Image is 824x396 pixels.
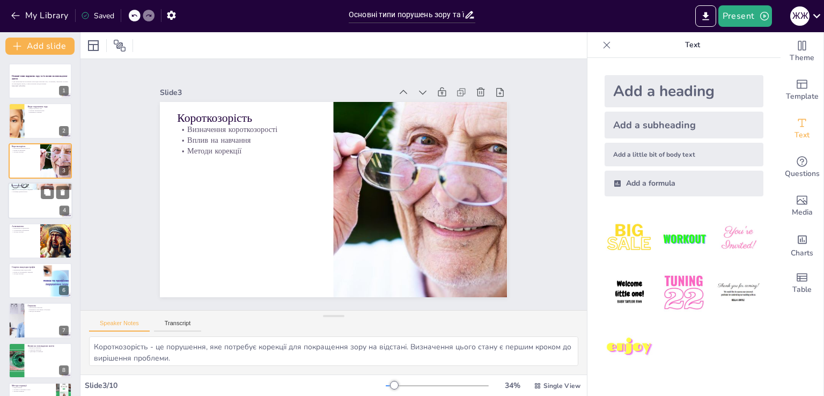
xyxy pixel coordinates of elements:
p: Види порушень зору [27,107,69,109]
img: 3.jpeg [713,214,763,263]
p: Методи корекції [12,273,40,275]
div: Add ready made slides [781,71,823,109]
div: 3 [59,166,69,175]
button: Delete Slide [56,186,69,199]
div: Add images, graphics, shapes or video [781,187,823,225]
textarea: Короткозорість - це порушення, яке потребує корекції для покращення зору на відстані. Визначення ... [89,336,578,366]
p: Короткозорість [256,25,371,130]
div: 2 [59,126,69,136]
p: Визначення короткозорості [12,147,37,149]
p: Визначення короткозорості [251,35,362,136]
div: Add a heading [605,75,763,107]
p: Спотворення зображення [12,229,37,231]
span: Table [792,284,812,296]
p: Адаптація та корекція [27,350,69,353]
p: Корекція далекозорості [11,191,69,193]
div: 4 [60,206,69,216]
span: Position [113,39,126,52]
div: Ж Ж [790,6,810,26]
span: Charts [791,247,813,259]
p: Методи корекції [237,51,347,152]
p: Основні характеристики [27,109,69,111]
p: Методи корекції [12,151,37,153]
div: 7 [59,326,69,335]
span: Template [786,91,819,102]
p: Вплив на повсякденні завдання [12,271,40,273]
p: Стареча макулодистрофія [12,266,40,269]
div: Slide 3 / 10 [85,380,386,391]
div: 34 % [499,380,525,391]
div: Add charts and graphs [781,225,823,264]
img: 6.jpeg [713,268,763,318]
span: Theme [790,52,814,64]
p: Важливість регулярних обстежень [27,309,69,311]
button: Ж Ж [790,5,810,27]
button: Speaker Notes [89,320,150,332]
div: 5 [59,246,69,255]
p: Вплив на навчання [27,347,69,349]
button: Add slide [5,38,75,55]
p: Короткозорість [12,145,37,148]
div: Get real-time input from your audience [781,148,823,187]
img: 7.jpeg [605,322,654,372]
p: Далекозорість [11,184,69,187]
p: У цій презентації ми розглянемо різні види порушень зору, їх причини, симптоми та вплив на повсяк... [12,81,69,85]
div: 5 [9,223,72,259]
div: Add a table [781,264,823,303]
span: Questions [785,168,820,180]
span: Single View [543,382,580,390]
div: Saved [81,11,114,21]
p: Окуляри та контактні лінзи [12,388,53,391]
p: Визначення далекозорості [11,187,69,189]
button: Duplicate Slide [41,186,54,199]
img: 4.jpeg [605,268,654,318]
p: Види корекції [12,386,53,388]
p: Методи корекції [12,384,53,387]
img: 2.jpeg [659,214,709,263]
p: Глаукома [27,304,69,307]
p: Вплив на навчання [12,149,37,151]
p: Вплив на навчання [244,43,354,144]
p: Методи лікування [27,311,69,313]
p: Методи корекції [12,231,37,233]
strong: Основні типи порушень зору та їх вплив на повсякденне життя [12,75,68,80]
div: 8 [59,365,69,375]
p: Вплив на повсякденне життя [27,344,69,347]
button: My Library [8,7,73,24]
p: Визначення астигматизму [12,227,37,229]
p: Важливість корекції [27,111,69,113]
span: Text [794,129,810,141]
button: Transcript [154,320,202,332]
p: Лазерна корекція [12,391,53,393]
div: 4 [8,182,72,219]
p: Generated with [URL] [12,85,69,87]
p: Визначення макулодистрофії [12,269,40,271]
img: 1.jpeg [605,214,654,263]
div: 3 [9,143,72,179]
p: Визначення глаукоми [27,307,69,309]
input: Insert title [349,7,464,23]
div: 1 [59,86,69,96]
div: Add text boxes [781,109,823,148]
div: Add a formula [605,171,763,196]
div: Change the overall theme [781,32,823,71]
img: 5.jpeg [659,268,709,318]
div: 1 [9,63,72,99]
p: Text [615,32,770,58]
div: 8 [9,343,72,378]
p: Вплив на повсякденні завдання [11,189,69,191]
p: Астигматизм [12,224,37,228]
div: 7 [9,303,72,338]
span: Media [792,207,813,218]
div: Add a little bit of body text [605,143,763,166]
p: Соціальні взаємодії [27,349,69,351]
p: Види порушення зору [27,105,69,108]
div: 6 [9,263,72,298]
button: Present [718,5,772,27]
div: Add a subheading [605,112,763,138]
div: 2 [9,103,72,138]
button: Export to PowerPoint [695,5,716,27]
div: Layout [85,37,102,54]
div: 6 [59,285,69,295]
